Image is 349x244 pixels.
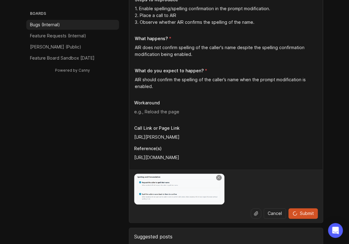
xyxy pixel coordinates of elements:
[29,10,119,19] h3: Boards
[134,174,224,204] img: https://canny-assets.io/images/323cb040ab9b9f9d3487fa2976cc2b0f.png
[54,67,91,74] a: Powered by Canny
[135,68,204,74] p: What do you expect to happen?
[134,125,318,131] p: Call Link or Page Link
[134,154,318,161] textarea: [URL][DOMAIN_NAME]
[135,36,168,42] p: What happens?
[134,145,318,152] p: Reference(s)
[30,55,95,61] p: Feature Board Sandbox [DATE]
[328,223,343,238] div: Open Intercom Messenger
[134,134,318,141] input: Link to a call or page
[135,5,318,26] textarea: 1. Enable spelling/spelling confirmation in the prompt modification. 2. Place a call to AIR 3. Ob...
[30,33,86,39] p: Feature Requests (Internal)
[26,20,119,30] a: Bugs (Internal)
[30,22,60,28] p: Bugs (Internal)
[135,44,318,58] textarea: AIR does not confirm spelling of the caller's name despite the spelling confirmation modification...
[300,210,314,217] span: Submit
[135,76,318,90] textarea: AIR should confirm the spelling of the caller’s name when the prompt modification is enabled.
[26,53,119,63] a: Feature Board Sandbox [DATE]
[134,100,318,106] p: Workaround
[26,31,119,41] a: Feature Requests (Internal)
[288,208,318,219] button: Submit
[30,44,81,50] p: [PERSON_NAME] (Public)
[264,208,286,219] button: Cancel
[268,210,282,217] span: Cancel
[26,42,119,52] a: [PERSON_NAME] (Public)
